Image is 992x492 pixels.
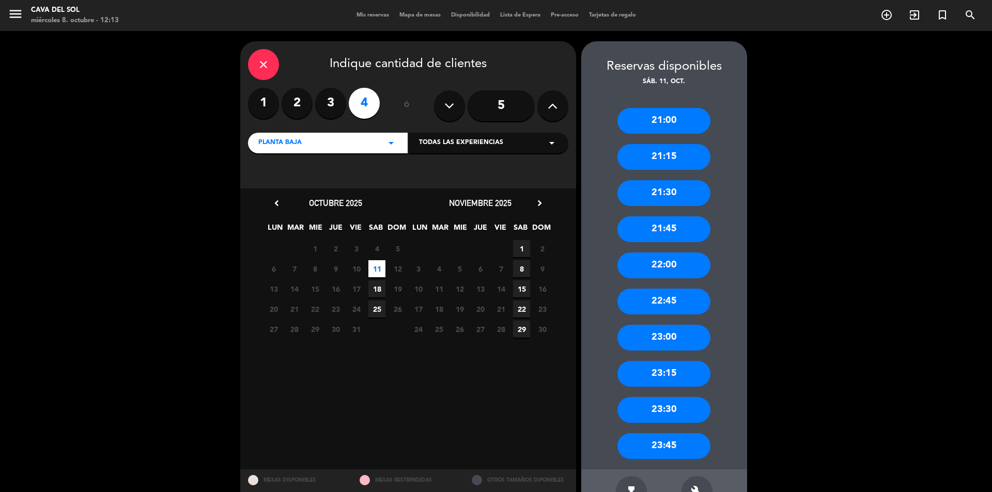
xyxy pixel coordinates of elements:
[282,88,313,119] label: 2
[367,221,384,239] span: SAB
[327,221,344,239] span: JUE
[389,260,406,277] span: 12
[492,280,509,297] span: 14
[617,325,710,351] div: 23:00
[368,260,385,277] span: 11
[306,280,323,297] span: 15
[880,9,893,21] i: add_circle_outline
[309,198,362,208] span: octubre 2025
[368,240,385,257] span: 4
[347,221,364,239] span: VIE
[271,198,282,209] i: chevron_left
[451,280,468,297] span: 12
[936,9,949,21] i: turned_in_not
[351,12,394,18] span: Mis reservas
[430,260,447,277] span: 4
[546,137,558,149] i: arrow_drop_down
[492,321,509,338] span: 28
[472,280,489,297] span: 13
[287,221,304,239] span: MAR
[248,49,568,80] div: Indique cantidad de clientes
[532,221,549,239] span: DOM
[534,240,551,257] span: 2
[306,300,323,318] span: 22
[410,260,427,277] span: 3
[534,260,551,277] span: 9
[617,289,710,314] div: 22:45
[327,280,344,297] span: 16
[257,58,270,71] i: close
[327,300,344,318] span: 23
[390,88,424,124] div: ó
[327,240,344,257] span: 2
[617,361,710,387] div: 23:15
[368,300,385,318] span: 25
[349,88,380,119] label: 4
[472,300,489,318] span: 20
[430,300,447,318] span: 18
[368,280,385,297] span: 18
[513,321,530,338] span: 29
[385,137,397,149] i: arrow_drop_down
[464,469,576,491] div: OTROS TAMAÑOS DIPONIBLES
[495,12,546,18] span: Lista de Espera
[617,397,710,423] div: 23:30
[513,280,530,297] span: 15
[31,15,119,26] div: miércoles 8. octubre - 12:13
[513,300,530,318] span: 22
[286,300,303,318] span: 21
[265,300,282,318] span: 20
[617,252,710,278] div: 22:00
[617,433,710,459] div: 23:45
[286,260,303,277] span: 7
[617,180,710,206] div: 21:30
[394,12,446,18] span: Mapa de mesas
[411,221,428,239] span: LUN
[512,221,529,239] span: SAB
[348,260,365,277] span: 10
[265,321,282,338] span: 27
[472,321,489,338] span: 27
[306,240,323,257] span: 1
[348,280,365,297] span: 17
[430,321,447,338] span: 25
[492,300,509,318] span: 21
[472,260,489,277] span: 6
[327,321,344,338] span: 30
[306,321,323,338] span: 29
[258,138,302,148] span: Planta Baja
[286,280,303,297] span: 14
[546,12,584,18] span: Pre-acceso
[307,221,324,239] span: MIE
[388,221,405,239] span: DOM
[581,57,747,77] div: Reservas disponibles
[452,221,469,239] span: MIE
[581,77,747,87] div: sáb. 11, oct.
[492,221,509,239] span: VIE
[240,469,352,491] div: MESAS DISPONIBLES
[534,280,551,297] span: 16
[451,260,468,277] span: 5
[431,221,448,239] span: MAR
[410,280,427,297] span: 10
[8,6,23,25] button: menu
[419,138,503,148] span: Todas las experiencias
[389,300,406,318] span: 26
[908,9,921,21] i: exit_to_app
[617,108,710,134] div: 21:00
[451,300,468,318] span: 19
[8,6,23,22] i: menu
[449,198,512,208] span: noviembre 2025
[265,280,282,297] span: 13
[315,88,346,119] label: 3
[410,321,427,338] span: 24
[492,260,509,277] span: 7
[31,5,119,15] div: Cava del Sol
[389,240,406,257] span: 5
[348,300,365,318] span: 24
[617,144,710,170] div: 21:15
[306,260,323,277] span: 8
[513,240,530,257] span: 1
[534,321,551,338] span: 30
[248,88,279,119] label: 1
